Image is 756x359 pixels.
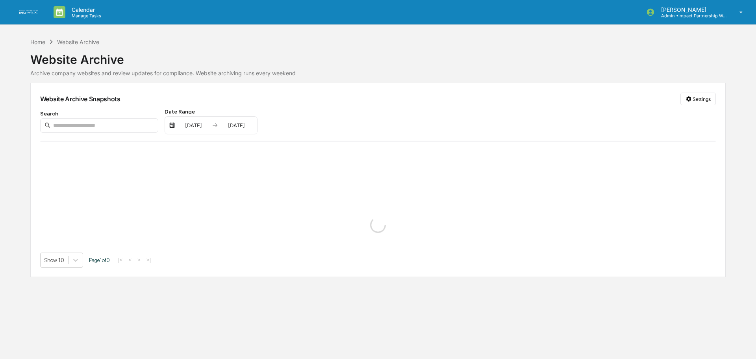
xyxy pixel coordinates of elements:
[30,39,45,45] div: Home
[126,257,134,263] button: <
[65,6,105,13] p: Calendar
[680,93,716,105] button: Settings
[30,70,726,76] div: Archive company websites and review updates for compliance. Website archiving runs every weekend
[655,13,728,19] p: Admin • Impact Partnership Wealth
[144,257,153,263] button: >|
[212,122,218,128] img: arrow right
[116,257,125,263] button: |<
[655,6,728,13] p: [PERSON_NAME]
[40,95,120,103] div: Website Archive Snapshots
[177,122,210,128] div: [DATE]
[165,108,258,115] div: Date Range
[220,122,253,128] div: [DATE]
[65,13,105,19] p: Manage Tasks
[30,46,726,67] div: Website Archive
[40,110,158,117] div: Search
[169,122,175,128] img: calendar
[89,257,110,263] span: Page 1 of 0
[19,10,38,15] img: logo
[57,39,99,45] div: Website Archive
[135,257,143,263] button: >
